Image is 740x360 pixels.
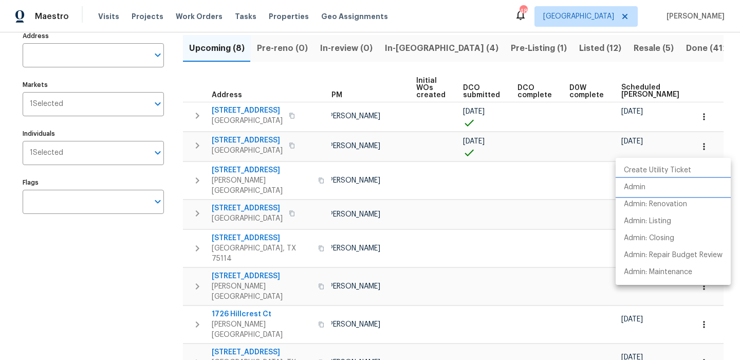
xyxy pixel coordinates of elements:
p: Admin [624,182,645,193]
p: Admin: Listing [624,216,671,227]
p: Create Utility Ticket [624,165,691,176]
p: Admin: Closing [624,233,674,244]
p: Admin: Renovation [624,199,687,210]
p: Admin: Repair Budget Review [624,250,723,261]
p: Admin: Maintenance [624,267,692,278]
